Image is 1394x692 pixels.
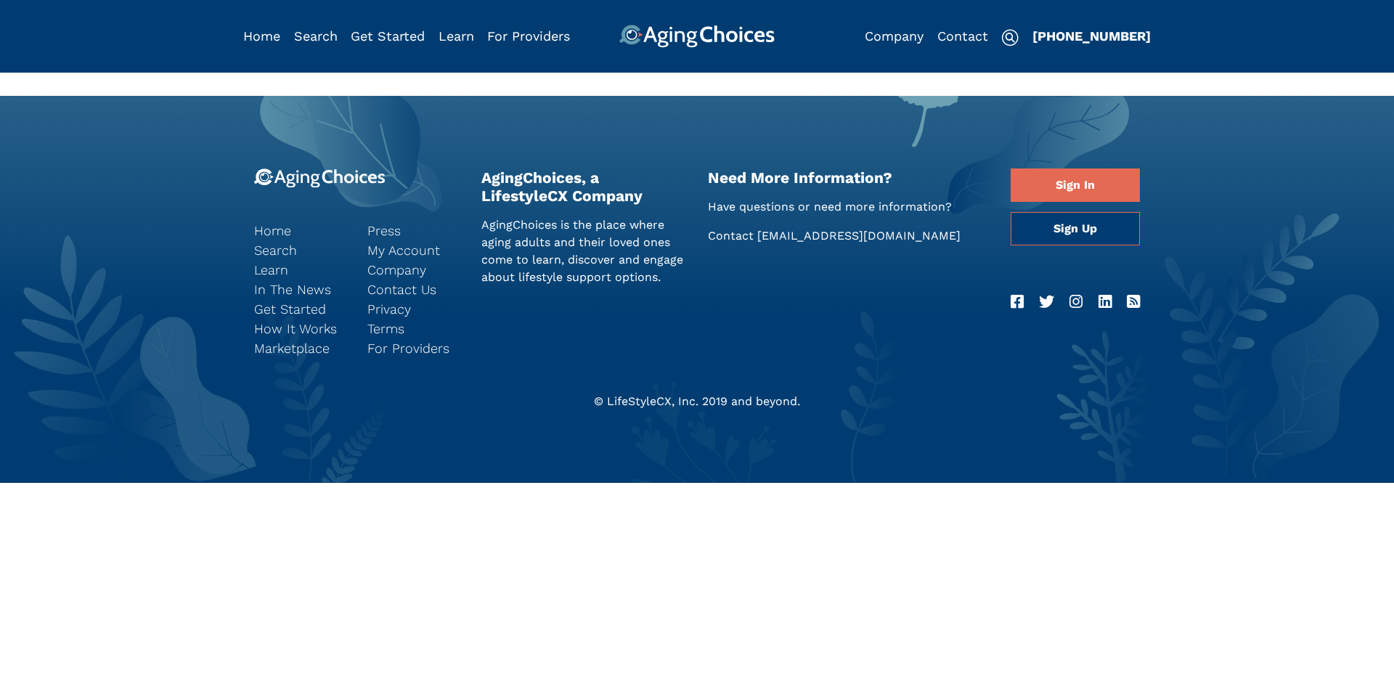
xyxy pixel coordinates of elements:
[254,338,346,358] a: Marketplace
[1011,290,1024,314] a: Facebook
[243,28,280,44] a: Home
[294,28,338,44] a: Search
[367,260,459,280] a: Company
[254,280,346,299] a: In The News
[487,28,570,44] a: For Providers
[708,227,989,245] p: Contact
[1011,212,1140,245] a: Sign Up
[481,168,687,205] h2: AgingChoices, a LifestyleCX Company
[254,221,346,240] a: Home
[439,28,474,44] a: Learn
[1069,290,1083,314] a: Instagram
[1127,290,1140,314] a: RSS Feed
[865,28,924,44] a: Company
[367,319,459,338] a: Terms
[367,221,459,240] a: Press
[708,168,989,187] h2: Need More Information?
[367,338,459,358] a: For Providers
[254,260,346,280] a: Learn
[708,198,989,216] p: Have questions or need more information?
[367,280,459,299] a: Contact Us
[481,216,687,286] p: AgingChoices is the place where aging adults and their loved ones come to learn, discover and eng...
[367,240,459,260] a: My Account
[1039,290,1054,314] a: Twitter
[757,229,961,243] a: [EMAIL_ADDRESS][DOMAIN_NAME]
[1032,28,1151,44] a: [PHONE_NUMBER]
[294,25,338,48] div: Popover trigger
[254,319,346,338] a: How It Works
[351,28,425,44] a: Get Started
[1011,168,1140,202] a: Sign In
[937,28,988,44] a: Contact
[1099,290,1112,314] a: LinkedIn
[243,393,1151,410] div: © LifeStyleCX, Inc. 2019 and beyond.
[254,168,386,188] img: 9-logo.svg
[619,25,775,48] img: AgingChoices
[254,299,346,319] a: Get Started
[367,299,459,319] a: Privacy
[1001,29,1019,46] img: search-icon.svg
[254,240,346,260] a: Search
